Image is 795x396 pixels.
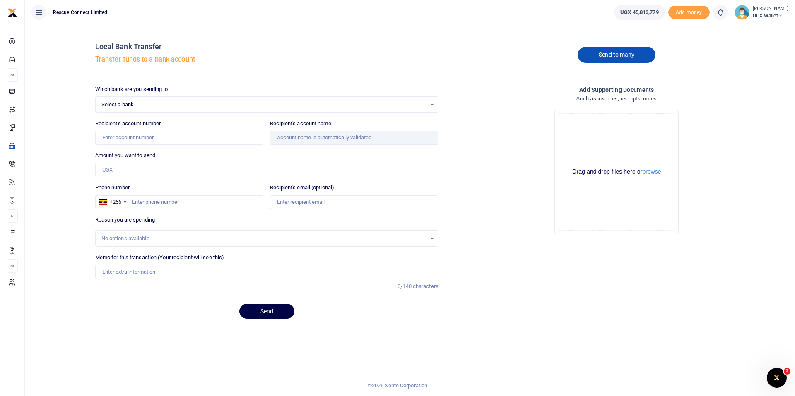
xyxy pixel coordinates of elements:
[270,119,331,128] label: Recipient's account name
[239,304,294,319] button: Send
[767,368,787,388] iframe: Intercom live chat
[270,184,334,192] label: Recipient's email (optional)
[95,151,155,160] label: Amount you want to send
[620,8,658,17] span: UGX 45,813,779
[558,168,675,176] div: Drag and drop files here or
[95,184,130,192] label: Phone number
[668,9,710,15] a: Add money
[7,259,18,273] li: M
[95,131,264,145] input: Enter account number
[413,283,438,289] span: characters
[668,6,710,19] li: Toup your wallet
[753,12,788,19] span: UGX Wallet
[614,5,665,20] a: UGX 45,813,779
[95,195,264,209] input: Enter phone number
[95,163,438,177] input: UGX
[668,6,710,19] span: Add money
[397,283,412,289] span: 0/140
[611,5,668,20] li: Wallet ballance
[101,100,426,109] span: Select a bank
[784,368,790,375] span: 2
[95,42,438,51] h4: Local Bank Transfer
[101,234,426,243] div: No options available.
[96,196,129,209] div: Uganda: +256
[7,209,18,223] li: Ac
[110,198,121,206] div: +256
[95,119,161,128] label: Recipient's account number
[735,5,788,20] a: profile-user [PERSON_NAME] UGX Wallet
[270,195,438,209] input: Enter recipient email
[445,85,788,94] h4: Add supporting Documents
[95,85,168,93] label: Which bank are you sending to
[95,55,438,64] h5: Transfer funds to a bank account
[95,265,438,279] input: Enter extra information
[7,9,17,15] a: logo-small logo-large logo-large
[445,94,788,103] h4: Such as invoices, receipts, notes
[642,169,661,174] button: browse
[753,5,788,12] small: [PERSON_NAME]
[735,5,749,20] img: profile-user
[95,216,155,224] label: Reason you are spending
[554,110,679,234] div: File Uploader
[50,9,111,16] span: Rescue Connect Limited
[95,253,224,262] label: Memo for this transaction (Your recipient will see this)
[7,8,17,18] img: logo-small
[578,47,655,63] a: Send to many
[270,131,438,145] input: Account name is automatically validated
[7,68,18,82] li: M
